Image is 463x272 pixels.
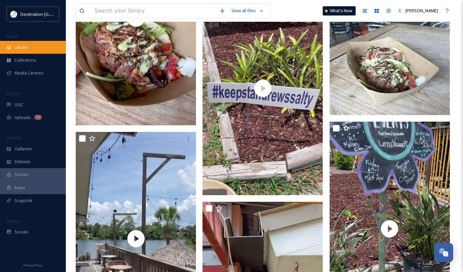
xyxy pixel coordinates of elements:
span: Destination [GEOGRAPHIC_DATA] [20,11,86,17]
span: Maps [14,185,25,191]
span: MEDIA [7,34,18,39]
span: WIDGETS [7,136,22,140]
span: Embeds [14,159,31,165]
span: SOCIALS [7,219,20,224]
span: Library [14,44,28,50]
span: Privacy Policy [23,263,42,267]
span: Socials [14,229,28,235]
span: Collections [14,57,36,63]
span: Galleries [14,146,32,152]
button: Open Chat [434,243,453,262]
a: View all files [228,4,267,17]
span: Stories [14,171,29,178]
span: SnapLink [14,197,33,204]
span: Uploads [14,114,31,121]
span: COLLECT [7,91,21,96]
span: [PERSON_NAME] [405,8,438,14]
a: What's New [323,6,356,15]
span: Media Centres [14,70,43,76]
input: Search your library [91,4,216,18]
a: Privacy Policy [23,261,42,269]
a: [PERSON_NAME] [395,4,441,17]
img: download.png [11,11,17,17]
span: UGC [14,102,23,108]
div: 1k [34,115,42,120]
